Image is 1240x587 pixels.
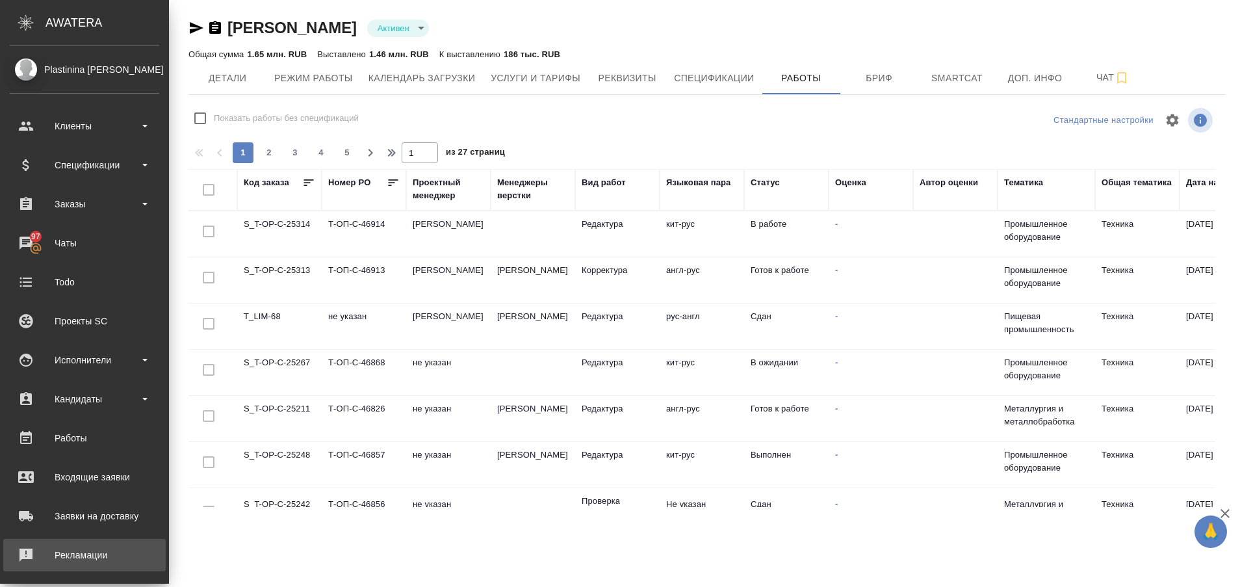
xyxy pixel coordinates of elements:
[660,350,744,395] td: кит-рус
[1095,304,1180,349] td: Техника
[1188,108,1215,133] span: Посмотреть информацию
[1050,111,1157,131] div: split button
[3,461,166,493] a: Входящие заявки
[367,20,429,37] div: Активен
[491,257,575,303] td: [PERSON_NAME]
[582,176,626,189] div: Вид работ
[285,142,305,163] button: 3
[744,396,829,441] td: Готов к работе
[10,194,159,214] div: Заказы
[744,350,829,395] td: В ожидании
[406,304,491,349] td: [PERSON_NAME]
[413,176,484,202] div: Проектный менеджер
[439,49,504,59] p: К выставлению
[10,62,159,77] div: Plastinina [PERSON_NAME]
[1095,396,1180,441] td: Техника
[322,257,406,303] td: Т-ОП-С-46913
[237,396,322,441] td: S_T-OP-C-25211
[406,350,491,395] td: не указан
[10,467,159,487] div: Входящие заявки
[1004,402,1089,428] p: Металлургия и металлобработка
[744,491,829,537] td: Сдан
[406,211,491,257] td: [PERSON_NAME]
[311,142,331,163] button: 4
[328,176,370,189] div: Номер PO
[835,499,838,509] a: -
[406,491,491,537] td: не указан
[660,211,744,257] td: кит-рус
[835,450,838,460] a: -
[660,257,744,303] td: англ-рус
[1114,70,1130,86] svg: Подписаться
[322,211,406,257] td: Т-ОП-С-46914
[582,495,653,534] p: Проверка качества перевода (LQA)
[10,389,159,409] div: Кандидаты
[1004,310,1089,336] p: Пищевая промышленность
[368,70,476,86] span: Календарь загрузки
[1004,218,1089,244] p: Промышленное оборудование
[1004,70,1066,86] span: Доп. инфо
[1186,176,1238,189] div: Дата начала
[1195,515,1227,548] button: 🙏
[45,10,169,36] div: AWATERA
[582,356,653,369] p: Редактура
[835,176,866,189] div: Оценка
[582,310,653,323] p: Редактура
[237,442,322,488] td: S_T-OP-C-25248
[491,70,580,86] span: Услуги и тарифы
[1095,491,1180,537] td: Техника
[237,350,322,395] td: S_T-OP-C-25267
[10,350,159,370] div: Исполнители
[920,176,978,189] div: Автор оценки
[317,49,369,59] p: Выставлено
[504,49,560,59] p: 186 тыс. RUB
[237,257,322,303] td: S_T-OP-C-25313
[10,506,159,526] div: Заявки на доставку
[660,442,744,488] td: кит-рус
[244,176,289,189] div: Код заказа
[3,500,166,532] a: Заявки на доставку
[10,116,159,136] div: Клиенты
[1200,518,1222,545] span: 🙏
[311,146,331,159] span: 4
[835,219,838,229] a: -
[744,211,829,257] td: В работе
[491,396,575,441] td: [PERSON_NAME]
[10,233,159,253] div: Чаты
[23,230,48,243] span: 97
[1157,105,1188,136] span: Настроить таблицу
[1004,449,1089,475] p: Промышленное оборудование
[3,305,166,337] a: Проекты SC
[406,396,491,441] td: не указан
[1082,70,1144,86] span: Чат
[660,491,744,537] td: Не указан
[596,70,658,86] span: Реквизиты
[10,545,159,565] div: Рекламации
[497,176,569,202] div: Менеджеры верстки
[1095,211,1180,257] td: Техника
[214,112,359,125] span: Показать работы без спецификаций
[1095,257,1180,303] td: Техника
[247,49,307,59] p: 1.65 млн. RUB
[10,428,159,448] div: Работы
[3,266,166,298] a: Todo
[1095,350,1180,395] td: Техника
[446,144,505,163] span: из 27 страниц
[1004,356,1089,382] p: Промышленное оборудование
[1004,498,1089,524] p: Металлургия и металлобработка
[674,70,754,86] span: Спецификации
[259,146,279,159] span: 2
[3,227,166,259] a: 97Чаты
[835,265,838,275] a: -
[322,304,406,349] td: не указан
[3,539,166,571] a: Рекламации
[237,304,322,349] td: T_LIM-68
[926,70,988,86] span: Smartcat
[744,304,829,349] td: Сдан
[406,442,491,488] td: не указан
[322,396,406,441] td: Т-ОП-С-46826
[660,304,744,349] td: рус-англ
[207,20,223,36] button: Скопировать ссылку
[582,218,653,231] p: Редактура
[744,442,829,488] td: Выполнен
